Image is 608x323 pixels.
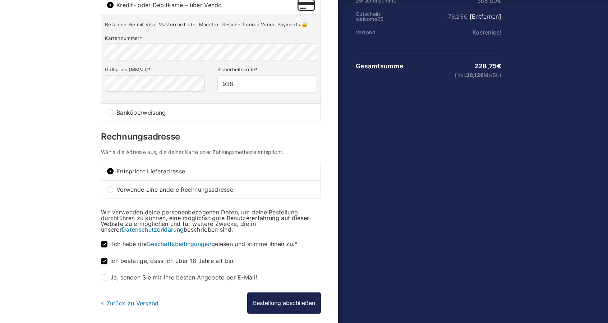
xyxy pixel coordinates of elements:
span: 38,12 [466,72,484,78]
label: Ja, senden Sie mir Ihre besten Angebote per E-Mail! [101,274,257,281]
span: Banküberweisung [116,110,315,115]
span: Ich habe die gelesen und stimme ihnen zu. [112,240,298,247]
span: Entspricht Lieferadresse [116,168,315,174]
bdi: 228,75 [475,62,501,70]
th: Versand [355,29,404,35]
td: Kostenlos! [404,29,502,36]
input: Ja, senden Sie mir Ihre besten Angebote per E-Mail! [101,274,107,281]
th: Gesamtsumme [355,63,404,70]
a: Datenschutzerklärung [122,226,184,233]
span: Verwende eine andere Rechnungsadresse [116,187,315,192]
small: (inkl. MwSt.) [405,73,501,78]
span: € [480,72,484,78]
p: Wir verwenden deine personenbezogenen Daten, um deine Bestellung durchführen zu können, eine mögl... [101,209,321,232]
label: Kartennummer [105,35,317,41]
p: Bezahlen Sie mit Visa, Mastercard oder Maestro. Gesichert durch Vendo Payments 🔐 [105,22,317,28]
h4: Wähle die Adresse aus, die deiner Karte oder Zahlungsmethode entspricht. [101,150,321,155]
label: Sicherheitscode [217,67,317,73]
span: 76,25 [448,13,468,20]
span: € [497,62,501,70]
button: Bestellung abschließen [247,292,321,313]
a: Geschäftsbedingungen [147,240,211,247]
td: - [404,13,502,20]
input: Ich bestätige, dass ich über 18 Jahre alt bin. [101,258,107,264]
span: € [464,13,467,20]
h3: Rechnungsadresse [101,132,321,141]
input: Ich habe dieGeschäftsbedingungengelesen und stimme ihnen zu. [101,241,107,247]
th: Gutschein: welcome25 [355,11,404,22]
span: Kredit- oder Debitkarte – über Vendo [116,2,298,8]
label: Ich bestätige, dass ich über 18 Jahre alt bin. [101,258,235,264]
input: Sicherheitscode [217,75,317,92]
label: Gültig bis (MM/JJ) [105,67,204,73]
a: « Zurück zu Versand [101,300,159,307]
a: [Entfernen] [470,13,501,20]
